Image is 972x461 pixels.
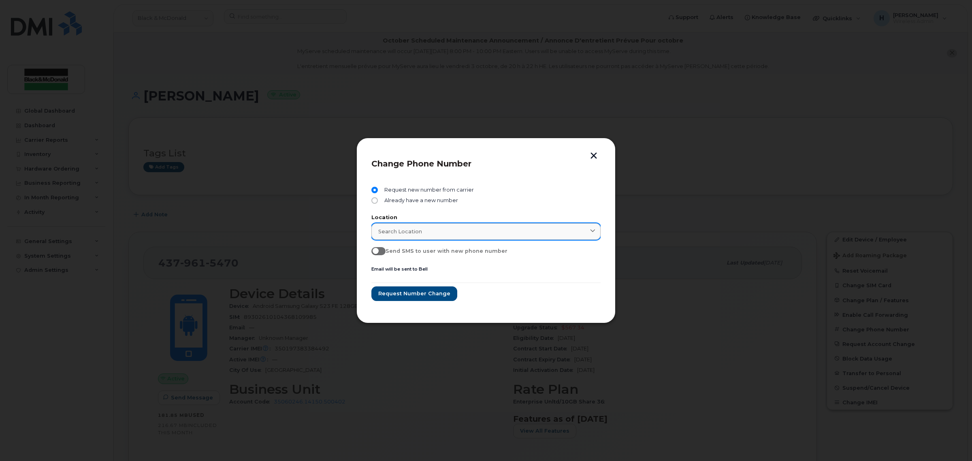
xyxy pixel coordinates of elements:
[371,159,471,169] span: Change Phone Number
[378,290,450,297] span: Request number change
[371,223,601,240] a: Search location
[381,187,474,193] span: Request new number from carrier
[371,197,378,204] input: Already have a new number
[371,187,378,193] input: Request new number from carrier
[371,266,428,272] small: Email will be sent to Bell
[371,215,601,220] label: Location
[386,248,507,254] span: Send SMS to user with new phone number
[381,197,458,204] span: Already have a new number
[371,286,457,301] button: Request number change
[371,247,378,254] input: Send SMS to user with new phone number
[378,228,422,235] span: Search location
